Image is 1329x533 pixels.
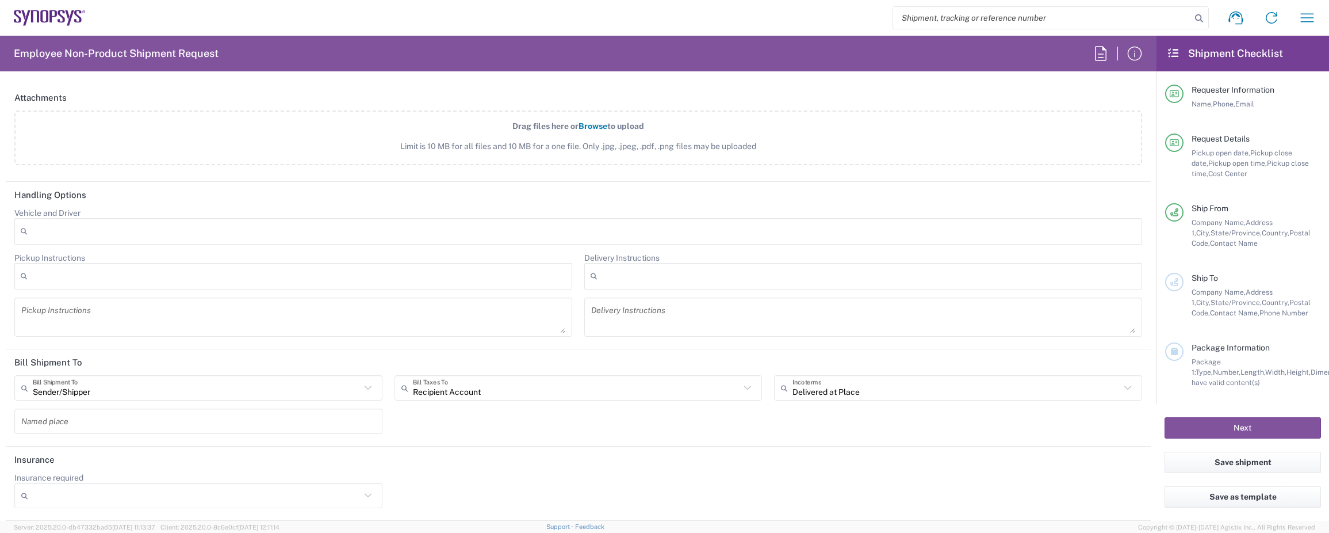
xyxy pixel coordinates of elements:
span: Pickup open date, [1192,149,1250,157]
h2: Attachments [14,92,67,104]
span: State/Province, [1211,298,1262,307]
h2: Handling Options [14,189,86,201]
button: Next [1165,417,1321,439]
span: Contact Name, [1210,309,1259,317]
span: Ship To [1192,273,1218,283]
span: Ship From [1192,204,1228,213]
span: Drag files here or [512,121,579,131]
span: Country, [1262,229,1289,237]
span: Number, [1213,368,1240,376]
span: Request Details [1192,134,1250,143]
a: Support [546,523,575,530]
label: Pickup Instructions [14,253,85,263]
span: City, [1196,298,1211,307]
span: Package 1: [1192,357,1221,376]
span: Height, [1286,368,1311,376]
a: Feedback [575,523,604,530]
h2: Insurance [14,454,55,466]
span: Type, [1196,368,1213,376]
span: Client: 2025.20.0-8c6e0cf [160,524,279,531]
label: Vehicle and Driver [14,208,81,218]
span: Company Name, [1192,218,1246,227]
button: Save as template [1165,486,1321,508]
span: Pickup open time, [1208,159,1267,167]
span: Contact Name [1210,239,1258,248]
span: [DATE] 11:13:37 [112,524,155,531]
span: Company Name, [1192,288,1246,296]
span: [DATE] 12:11:14 [238,524,279,531]
span: Name, [1192,100,1213,108]
span: Limit is 10 MB for all files and 10 MB for a one file. Only .jpg, .jpeg, .pdf, .png files may be ... [40,140,1117,153]
h2: Employee Non-Product Shipment Request [14,47,219,60]
span: Email [1235,100,1254,108]
label: Insurance required [14,473,83,483]
span: Cost Center [1208,169,1247,178]
span: Requester Information [1192,85,1274,94]
input: Shipment, tracking or reference number [893,7,1191,29]
span: Length, [1240,368,1265,376]
span: Copyright © [DATE]-[DATE] Agistix Inc., All Rights Reserved [1138,522,1315,532]
span: Phone, [1213,100,1235,108]
span: State/Province, [1211,229,1262,237]
h2: Shipment Checklist [1167,47,1283,60]
span: City, [1196,229,1211,237]
label: Delivery Instructions [584,253,660,263]
h2: Bill Shipment To [14,357,82,368]
span: to upload [607,121,644,131]
button: Save shipment [1165,452,1321,473]
span: Width, [1265,368,1286,376]
span: Package Information [1192,343,1270,352]
span: Phone Number [1259,309,1308,317]
span: Server: 2025.20.0-db47332bad5 [14,524,155,531]
span: Country, [1262,298,1289,307]
span: Browse [579,121,607,131]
